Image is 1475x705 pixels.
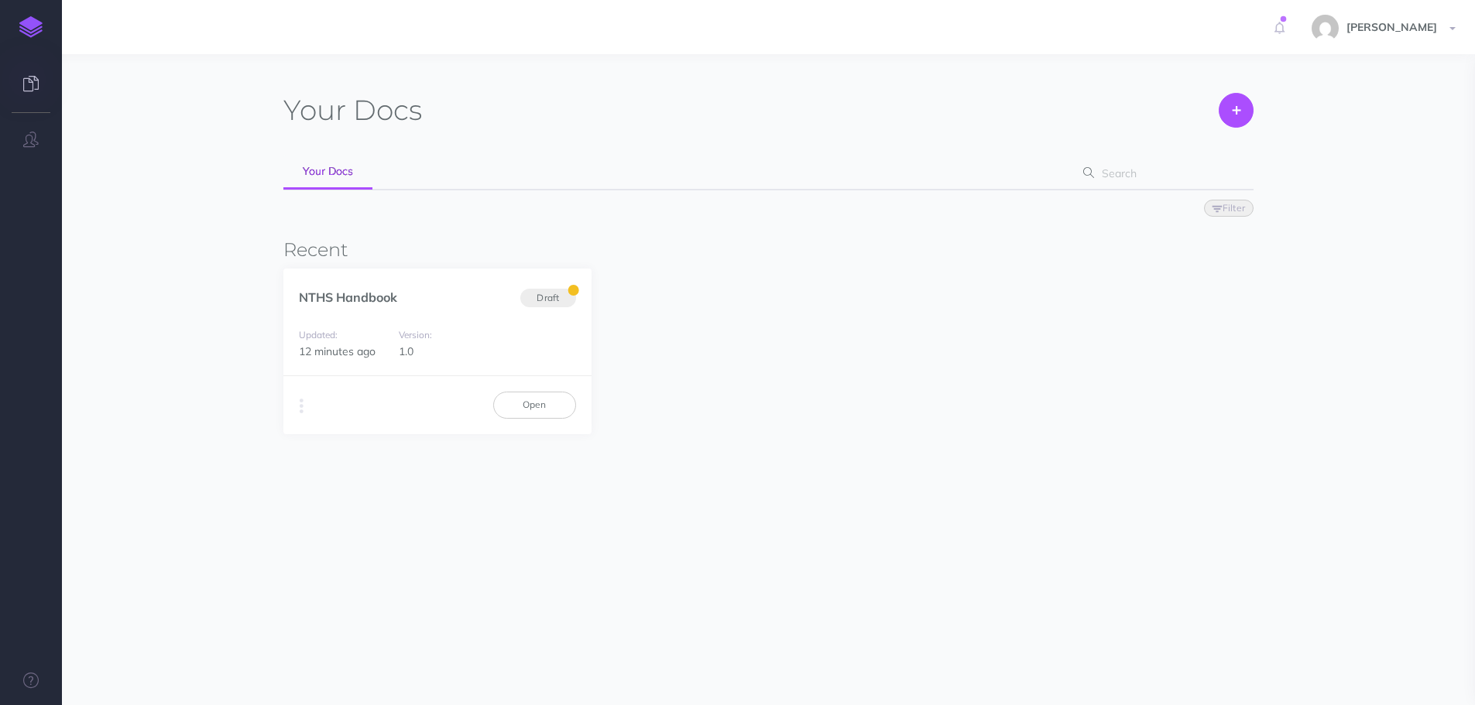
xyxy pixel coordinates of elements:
[1339,20,1445,34] span: [PERSON_NAME]
[299,344,376,358] span: 12 minutes ago
[283,240,1254,260] h3: Recent
[299,329,338,341] small: Updated:
[283,93,346,127] span: Your
[283,155,372,190] a: Your Docs
[303,164,353,178] span: Your Docs
[283,93,422,128] h1: Docs
[399,329,432,341] small: Version:
[493,392,576,418] a: Open
[19,16,43,38] img: logo-mark.svg
[1204,200,1254,217] button: Filter
[1097,159,1230,187] input: Search
[300,395,304,417] i: More actions
[299,289,397,305] a: NTHS Handbook
[1312,15,1339,42] img: e15ca27c081d2886606c458bc858b488.jpg
[399,344,413,358] span: 1.0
